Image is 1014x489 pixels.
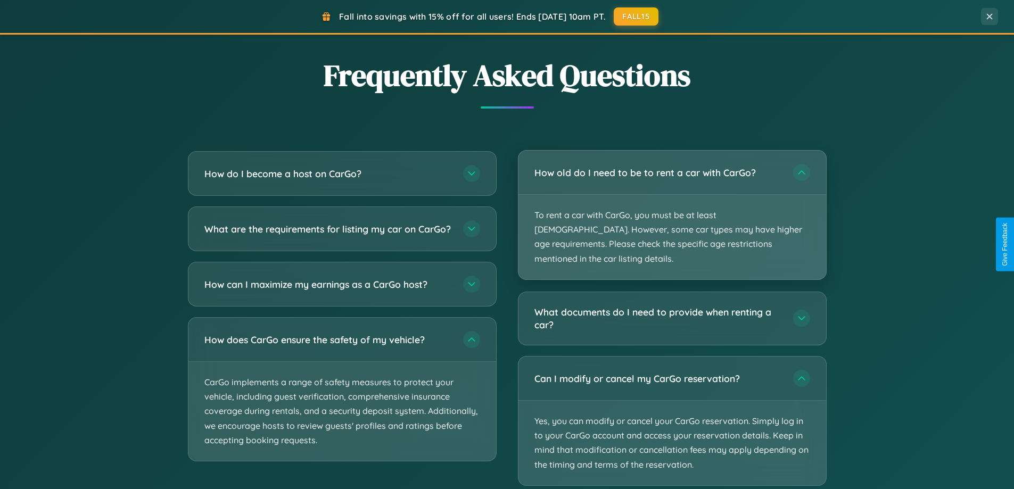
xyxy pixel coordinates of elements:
h3: How old do I need to be to rent a car with CarGo? [534,166,782,179]
h3: How does CarGo ensure the safety of my vehicle? [204,333,452,346]
h3: What are the requirements for listing my car on CarGo? [204,222,452,236]
h3: How can I maximize my earnings as a CarGo host? [204,278,452,291]
h2: Frequently Asked Questions [188,55,827,96]
p: Yes, you can modify or cancel your CarGo reservation. Simply log in to your CarGo account and acc... [518,401,826,485]
h3: What documents do I need to provide when renting a car? [534,305,782,331]
h3: Can I modify or cancel my CarGo reservation? [534,372,782,385]
p: To rent a car with CarGo, you must be at least [DEMOGRAPHIC_DATA]. However, some car types may ha... [518,195,826,279]
p: CarGo implements a range of safety measures to protect your vehicle, including guest verification... [188,362,496,461]
span: Fall into savings with 15% off for all users! Ends [DATE] 10am PT. [339,11,606,22]
div: Give Feedback [1001,223,1009,266]
h3: How do I become a host on CarGo? [204,167,452,180]
button: FALL15 [614,7,658,26]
